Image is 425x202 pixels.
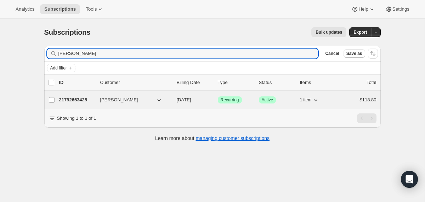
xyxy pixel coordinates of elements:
button: Sort the results [368,49,378,58]
span: Help [358,6,368,12]
span: Add filter [50,65,67,71]
span: Subscriptions [44,6,76,12]
p: Billing Date [177,79,212,86]
nav: Pagination [357,113,376,123]
button: Add filter [47,64,75,72]
div: Open Intercom Messenger [401,171,418,188]
p: Learn more about [155,135,270,142]
span: 1 item [300,97,312,103]
span: [PERSON_NAME] [100,96,138,103]
button: Export [349,27,371,37]
p: Showing 1 to 1 of 1 [57,115,96,122]
span: Cancel [325,51,339,56]
span: Save as [346,51,362,56]
button: 1 item [300,95,319,105]
p: ID [59,79,95,86]
div: IDCustomerBilling DateTypeStatusItemsTotal [59,79,376,86]
input: Filter subscribers [58,49,318,58]
p: Status [259,79,294,86]
button: Subscriptions [40,4,80,14]
span: Tools [86,6,97,12]
span: Subscriptions [44,28,91,36]
span: Export [353,29,367,35]
span: Bulk updates [316,29,342,35]
button: Analytics [11,4,39,14]
span: Active [262,97,273,103]
button: Save as [344,49,365,58]
span: $118.80 [360,97,376,102]
span: Analytics [16,6,34,12]
p: Total [367,79,376,86]
div: Type [218,79,253,86]
a: managing customer subscriptions [195,135,270,141]
button: Tools [81,4,108,14]
p: Customer [100,79,171,86]
button: Help [347,4,379,14]
div: 21792653425[PERSON_NAME][DATE]SuccessRecurringSuccessActive1 item$118.80 [59,95,376,105]
button: Cancel [322,49,342,58]
button: Bulk updates [311,27,346,37]
span: Recurring [221,97,239,103]
span: Settings [392,6,409,12]
span: [DATE] [177,97,191,102]
button: Settings [381,4,414,14]
p: 21792653425 [59,96,95,103]
button: [PERSON_NAME] [96,94,167,106]
div: Items [300,79,335,86]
